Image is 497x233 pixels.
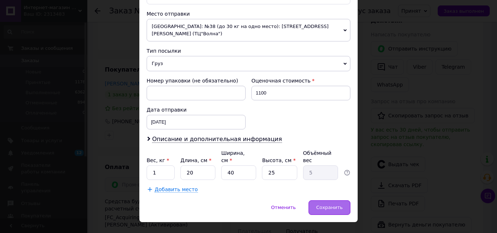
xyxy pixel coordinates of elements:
span: Тип посылки [147,48,181,54]
label: Ширина, см [221,150,244,163]
span: Груз [147,56,350,71]
span: [GEOGRAPHIC_DATA]: №38 (до 30 кг на одно место): [STREET_ADDRESS][PERSON_NAME] (ТЦ"Волна") [147,19,350,41]
span: Описание и дополнительная информация [152,136,282,143]
div: Номер упаковки (не обязательно) [147,77,246,84]
div: Объёмный вес [303,149,338,164]
span: Добавить место [155,186,198,193]
label: Вес, кг [147,157,169,163]
span: Отменить [271,205,296,210]
span: Сохранить [316,205,343,210]
label: Высота, см [262,157,295,163]
div: Дата отправки [147,106,246,113]
span: Место отправки [147,11,190,17]
div: Оценочная стоимость [251,77,350,84]
label: Длина, см [180,157,211,163]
